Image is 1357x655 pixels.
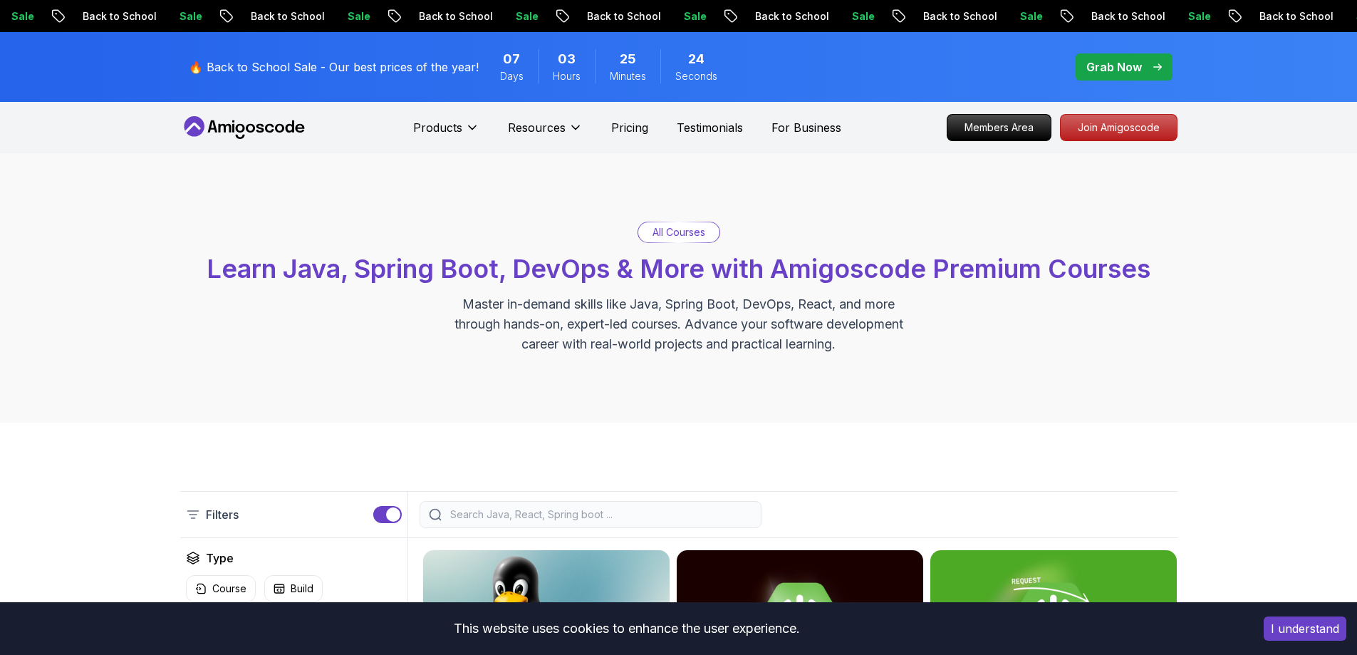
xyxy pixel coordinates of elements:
[161,9,207,24] p: Sale
[905,9,1002,24] p: Back to School
[947,114,1051,141] a: Members Area
[771,119,841,136] a: For Business
[1002,9,1047,24] p: Sale
[737,9,833,24] p: Back to School
[610,69,646,83] span: Minutes
[206,550,234,567] h2: Type
[11,613,1242,644] div: This website uses cookies to enhance the user experience.
[206,506,239,523] p: Filters
[232,9,329,24] p: Back to School
[665,9,711,24] p: Sale
[568,9,665,24] p: Back to School
[189,58,479,76] p: 🔥 Back to School Sale - Our best prices of the year!
[1073,9,1170,24] p: Back to School
[329,9,375,24] p: Sale
[553,69,581,83] span: Hours
[291,582,313,596] p: Build
[1060,114,1177,141] a: Join Amigoscode
[64,9,161,24] p: Back to School
[207,253,1150,284] span: Learn Java, Spring Boot, DevOps & More with Amigoscode Premium Courses
[440,294,918,354] p: Master in-demand skills like Java, Spring Boot, DevOps, React, and more through hands-on, expert-...
[413,119,479,148] button: Products
[400,9,497,24] p: Back to School
[264,575,323,602] button: Build
[833,9,879,24] p: Sale
[500,69,524,83] span: Days
[186,575,256,602] button: Course
[212,582,246,596] p: Course
[620,49,636,69] span: 25 Minutes
[503,49,520,69] span: 7 Days
[447,507,752,522] input: Search Java, React, Spring boot ...
[413,119,462,136] p: Products
[1241,9,1338,24] p: Back to School
[1264,617,1346,641] button: Accept cookies
[508,119,566,136] p: Resources
[947,115,1051,140] p: Members Area
[1170,9,1215,24] p: Sale
[611,119,648,136] a: Pricing
[558,49,576,69] span: 3 Hours
[652,225,705,239] p: All Courses
[688,49,705,69] span: 24 Seconds
[675,69,717,83] span: Seconds
[1086,58,1142,76] p: Grab Now
[677,119,743,136] a: Testimonials
[508,119,583,148] button: Resources
[497,9,543,24] p: Sale
[1061,115,1177,140] p: Join Amigoscode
